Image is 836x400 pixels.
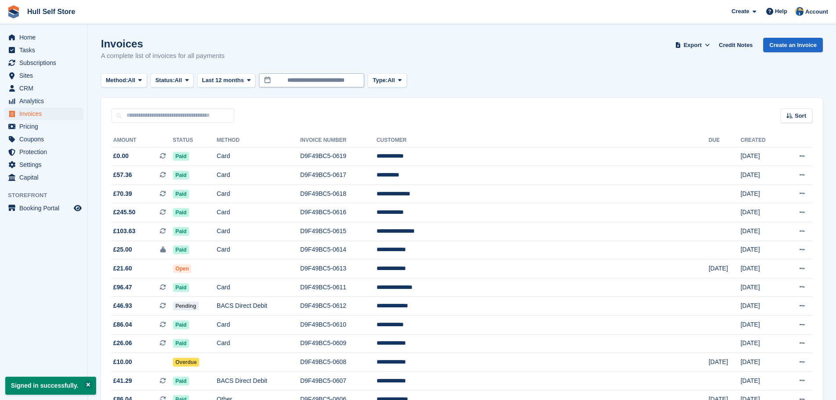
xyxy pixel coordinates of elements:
td: [DATE] [740,222,782,241]
span: Pricing [19,120,72,133]
td: [DATE] [740,353,782,372]
span: All [388,76,395,85]
td: Card [217,334,300,353]
a: Credit Notes [715,38,756,52]
td: [DATE] [740,334,782,353]
td: D9F49BC5-0610 [300,316,377,335]
span: £25.00 [113,245,132,254]
h1: Invoices [101,38,225,50]
td: D9F49BC5-0615 [300,222,377,241]
td: Card [217,147,300,166]
span: Type: [373,76,388,85]
a: menu [4,120,83,133]
th: Customer [377,133,709,148]
td: [DATE] [740,166,782,185]
th: Invoice Number [300,133,377,148]
td: D9F49BC5-0618 [300,184,377,203]
td: Card [217,278,300,297]
td: Card [217,222,300,241]
span: All [175,76,182,85]
span: Settings [19,159,72,171]
td: [DATE] [709,259,741,278]
span: All [128,76,136,85]
span: Paid [173,171,189,180]
span: £0.00 [113,151,129,161]
span: Sites [19,69,72,82]
a: menu [4,69,83,82]
span: £245.50 [113,208,136,217]
a: Hull Self Store [24,4,79,19]
td: Card [217,316,300,335]
button: Last 12 months [197,73,255,88]
td: Card [217,203,300,222]
span: Subscriptions [19,57,72,69]
th: Status [173,133,217,148]
span: £103.63 [113,227,136,236]
p: A complete list of invoices for all payments [101,51,225,61]
img: Hull Self Store [795,7,804,16]
td: Card [217,241,300,259]
span: Paid [173,227,189,236]
a: menu [4,108,83,120]
button: Type: All [368,73,406,88]
a: menu [4,31,83,43]
span: Last 12 months [202,76,244,85]
span: Open [173,264,192,273]
span: Paid [173,321,189,329]
span: Tasks [19,44,72,56]
a: menu [4,57,83,69]
th: Amount [111,133,173,148]
span: Paid [173,190,189,198]
th: Created [740,133,782,148]
span: Storefront [8,191,87,200]
td: [DATE] [740,203,782,222]
span: Account [805,7,828,16]
span: £57.36 [113,170,132,180]
td: D9F49BC5-0617 [300,166,377,185]
span: £10.00 [113,357,132,367]
a: menu [4,159,83,171]
span: Invoices [19,108,72,120]
td: D9F49BC5-0614 [300,241,377,259]
span: Paid [173,152,189,161]
td: Card [217,184,300,203]
span: Paid [173,339,189,348]
span: £41.29 [113,376,132,386]
span: Method: [106,76,128,85]
td: D9F49BC5-0613 [300,259,377,278]
a: menu [4,95,83,107]
span: Capital [19,171,72,184]
td: D9F49BC5-0616 [300,203,377,222]
td: D9F49BC5-0609 [300,334,377,353]
span: Help [775,7,787,16]
span: £46.93 [113,301,132,310]
span: Paid [173,245,189,254]
td: [DATE] [740,259,782,278]
span: Create [732,7,749,16]
td: D9F49BC5-0619 [300,147,377,166]
a: Create an Invoice [763,38,823,52]
td: D9F49BC5-0608 [300,353,377,372]
span: Coupons [19,133,72,145]
th: Method [217,133,300,148]
a: menu [4,171,83,184]
span: £86.04 [113,320,132,329]
button: Status: All [151,73,194,88]
a: menu [4,202,83,214]
td: Card [217,166,300,185]
span: Paid [173,377,189,386]
span: Sort [795,112,806,120]
td: D9F49BC5-0607 [300,371,377,390]
td: BACS Direct Debit [217,371,300,390]
span: Booking Portal [19,202,72,214]
td: BACS Direct Debit [217,297,300,316]
td: [DATE] [740,241,782,259]
button: Export [673,38,712,52]
span: Overdue [173,358,200,367]
td: [DATE] [740,278,782,297]
span: £26.06 [113,339,132,348]
a: menu [4,44,83,56]
span: Protection [19,146,72,158]
td: [DATE] [740,297,782,316]
td: D9F49BC5-0611 [300,278,377,297]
